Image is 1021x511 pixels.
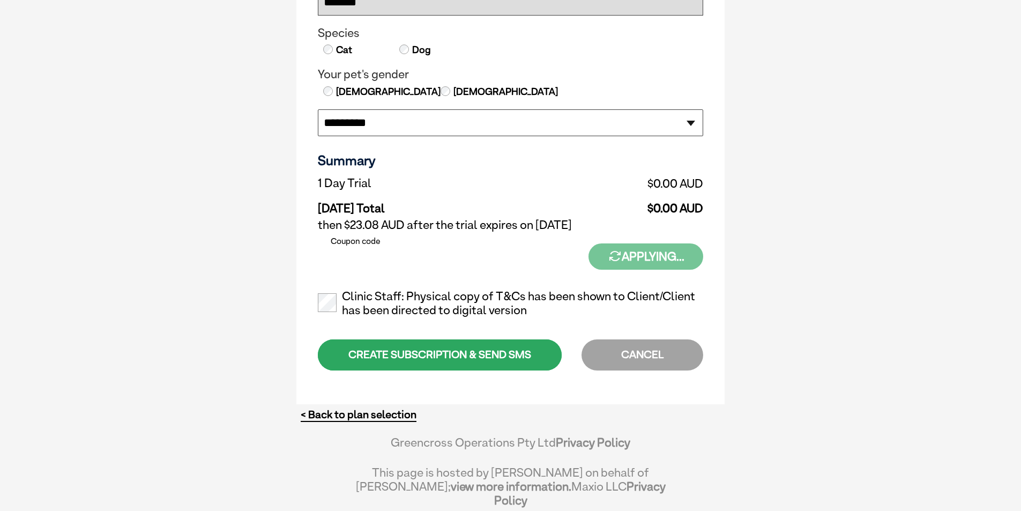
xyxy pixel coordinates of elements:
[318,26,703,40] legend: Species
[301,408,416,421] a: < Back to plan selection
[355,435,666,460] div: Greencross Operations Pty Ltd
[318,216,703,235] td: then $23.08 AUD after the trial expires on [DATE]
[451,479,571,493] a: view more information.
[318,152,703,168] h3: Summary
[318,193,527,216] td: [DATE] Total
[494,479,666,507] a: Privacy Policy
[582,339,703,370] div: CANCEL
[318,339,562,370] div: CREATE SUBSCRIPTION & SEND SMS
[318,174,527,193] td: 1 Day Trial
[318,68,703,82] legend: Your pet's gender
[556,435,630,449] a: Privacy Policy
[355,460,666,507] div: This page is hosted by [PERSON_NAME] on behalf of [PERSON_NAME]; Maxio LLC
[588,243,703,270] button: Applying...
[527,193,703,216] td: $0.00 AUD
[318,290,703,317] label: Clinic Staff: Physical copy of T&Cs has been shown to Client/Client has been directed to digital ...
[318,293,337,312] input: Clinic Staff: Physical copy of T&Cs has been shown to Client/Client has been directed to digital ...
[329,236,382,246] label: Coupon code
[527,174,703,193] td: $0.00 AUD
